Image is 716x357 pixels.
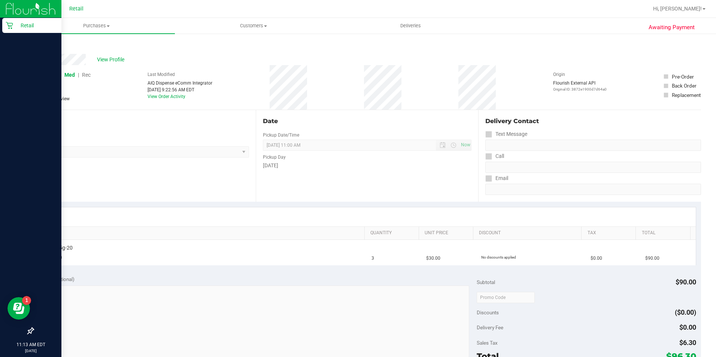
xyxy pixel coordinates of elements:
span: Discounts [477,306,499,319]
span: Subtotal [477,279,495,285]
div: AIQ Dispense eComm Integrator [148,80,212,86]
span: $30.00 [426,255,440,262]
div: Back Order [672,82,697,89]
p: Original ID: 3872e1900d7d64a0 [553,86,607,92]
div: Pre-Order [672,73,694,80]
a: Purchases [18,18,175,34]
span: Customers [175,22,331,29]
a: SKU [44,230,361,236]
span: ($0.00) [675,308,696,316]
p: 11:13 AM EDT [3,341,58,348]
p: [DATE] [3,348,58,354]
a: Total [642,230,687,236]
label: Last Modified [148,71,175,78]
a: Discount [479,230,579,236]
span: $0.00 [679,323,696,331]
input: Format: (999) 999-9999 [485,162,701,173]
div: Flourish External API [553,80,607,92]
span: $90.00 [676,278,696,286]
label: Pickup Day [263,154,286,161]
div: Delivery Contact [485,117,701,126]
div: Date [263,117,472,126]
span: 3 [371,255,374,262]
a: Deliveries [332,18,489,34]
span: No discounts applied [481,255,516,259]
label: Call [485,151,504,162]
label: Email [485,173,508,184]
inline-svg: Retail [6,22,13,29]
span: Delivery Fee [477,324,503,330]
a: Quantity [370,230,416,236]
span: | [78,72,79,78]
div: Replacement [672,91,701,99]
span: Retail [69,6,84,12]
input: Format: (999) 999-9999 [485,140,701,151]
span: $6.30 [679,339,696,347]
div: Location [33,117,249,126]
iframe: Resource center [7,297,30,320]
a: Unit Price [425,230,470,236]
div: [DATE] 9:22:56 AM EDT [148,86,212,93]
a: Customers [175,18,332,34]
span: Rec [82,72,91,78]
span: Sales Tax [477,340,498,346]
span: Deliveries [390,22,431,29]
a: View Order Activity [148,94,185,99]
a: Tax [588,230,633,236]
label: Pickup Date/Time [263,132,299,138]
span: Med [64,72,75,78]
iframe: Resource center unread badge [22,296,31,305]
input: Promo Code [477,292,535,303]
span: Awaiting Payment [649,23,695,32]
span: Purchases [18,22,175,29]
span: View Profile [97,56,127,64]
span: $0.00 [591,255,602,262]
span: Hi, [PERSON_NAME]! [653,6,702,12]
span: $90.00 [645,255,659,262]
label: Text Message [485,129,527,140]
div: [DATE] [263,162,472,170]
p: Retail [13,21,58,30]
label: Origin [553,71,565,78]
